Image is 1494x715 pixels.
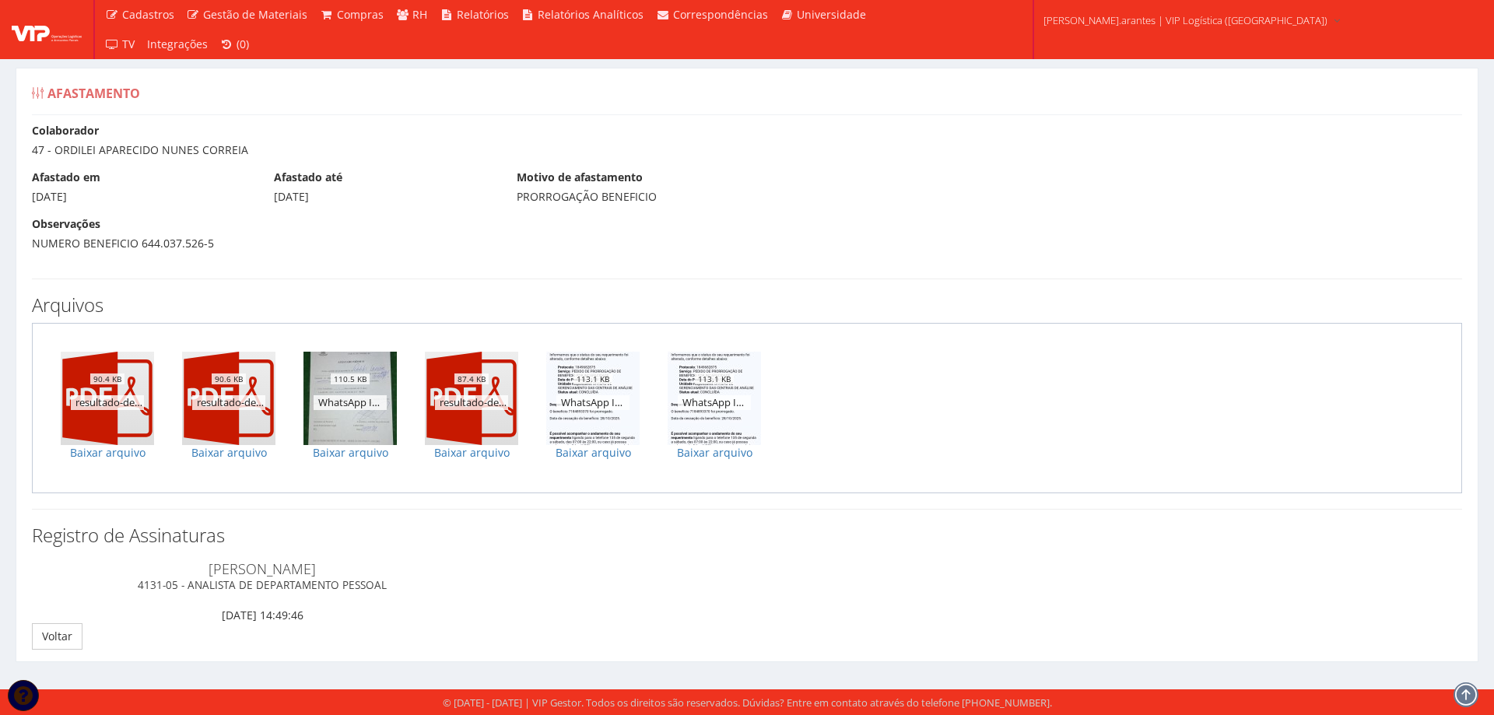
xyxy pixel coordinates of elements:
[517,170,643,185] label: Motivo de afastamento
[695,373,734,384] span: 113.1 KB
[425,445,518,461] a: Baixar arquivo
[141,30,214,59] a: Integrações
[32,295,1462,315] h3: Arquivos
[314,394,496,410] span: WhatsApp Image [DATE] 19.43.48.jpeg
[457,7,509,22] span: Relatórios
[32,189,251,205] div: [DATE]
[32,236,1462,251] div: NUMERO BENEFICIO 644.037.526-5
[32,623,82,650] a: Voltar
[678,394,861,410] span: WhatsApp Image [DATE] 16.39.02.jpeg
[1043,12,1327,28] span: [PERSON_NAME].arantes | VIP Logística ([GEOGRAPHIC_DATA])
[138,578,387,592] small: 4131-05 - ANALISTA DE DEPARTAMENTO PESSOAL
[61,445,154,461] a: Baixar arquivo
[214,30,256,59] a: (0)
[32,123,99,138] label: Colaborador
[331,373,370,384] span: 110.5 KB
[147,37,208,51] span: Integrações
[274,189,493,205] div: [DATE]
[435,394,569,410] span: resultado-de-pericia (1).pdf
[90,373,124,384] span: 90.4 KB
[32,562,493,593] h4: [PERSON_NAME]
[47,85,140,102] span: Afastamento
[797,7,866,22] span: Universidade
[538,7,644,22] span: Relatórios Analíticos
[32,216,100,232] label: Observações
[12,18,82,41] img: logo
[546,445,640,461] a: Baixar arquivo
[122,7,174,22] span: Cadastros
[32,170,100,185] label: Afastado em
[517,189,1220,205] div: PRORROGAÇÃO BENEFICIO
[99,30,141,59] a: TV
[182,445,275,461] a: Baixar arquivo
[71,394,219,410] span: resultado-de-pericia ordiei.pdf
[203,7,307,22] span: Gestão de Materiais
[412,7,427,22] span: RH
[454,373,489,384] span: 87.4 KB
[443,696,1052,710] div: © [DATE] - [DATE] | VIP Gestor. Todos os direitos são reservados. Dúvidas? Entre em contato atrav...
[20,554,505,624] div: [DATE] 14:49:46
[212,373,246,384] span: 90.6 KB
[274,170,342,185] label: Afastado até
[668,445,761,461] a: Baixar arquivo
[122,37,135,51] span: TV
[673,7,768,22] span: Correspondências
[337,7,384,22] span: Compras
[303,445,397,461] a: Baixar arquivo
[32,525,1462,545] h3: Registro de Assinaturas
[556,394,739,410] span: WhatsApp Image [DATE] 16.39.02.jpeg
[573,373,612,384] span: 113.1 KB
[237,37,249,51] span: (0)
[32,142,1462,158] div: 47 - ORDILEI APARECIDO NUNES CORREIA
[192,394,326,410] span: resultado-de-pericia (1).pdf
